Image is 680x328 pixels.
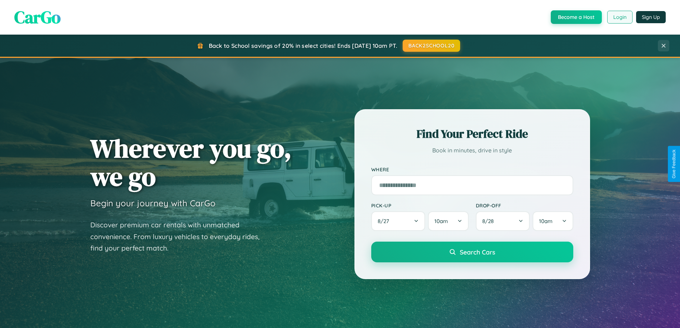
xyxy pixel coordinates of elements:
button: 8/28 [476,211,530,231]
button: 10am [428,211,468,231]
span: CarGo [14,5,61,29]
span: Back to School savings of 20% in select cities! Ends [DATE] 10am PT. [209,42,397,49]
button: 10am [533,211,573,231]
label: Drop-off [476,202,573,208]
p: Book in minutes, drive in style [371,145,573,156]
span: Search Cars [460,248,495,256]
button: Search Cars [371,242,573,262]
h2: Find Your Perfect Ride [371,126,573,142]
button: Sign Up [636,11,666,23]
span: 8 / 28 [482,218,497,224]
button: Login [607,11,633,24]
button: Become a Host [551,10,602,24]
span: 10am [434,218,448,224]
label: Pick-up [371,202,469,208]
button: BACK2SCHOOL20 [403,40,460,52]
h1: Wherever you go, we go [90,134,292,191]
span: 8 / 27 [378,218,393,224]
label: Where [371,166,573,172]
p: Discover premium car rentals with unmatched convenience. From luxury vehicles to everyday rides, ... [90,219,269,254]
button: 8/27 [371,211,425,231]
div: Give Feedback [671,150,676,178]
h3: Begin your journey with CarGo [90,198,216,208]
span: 10am [539,218,553,224]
